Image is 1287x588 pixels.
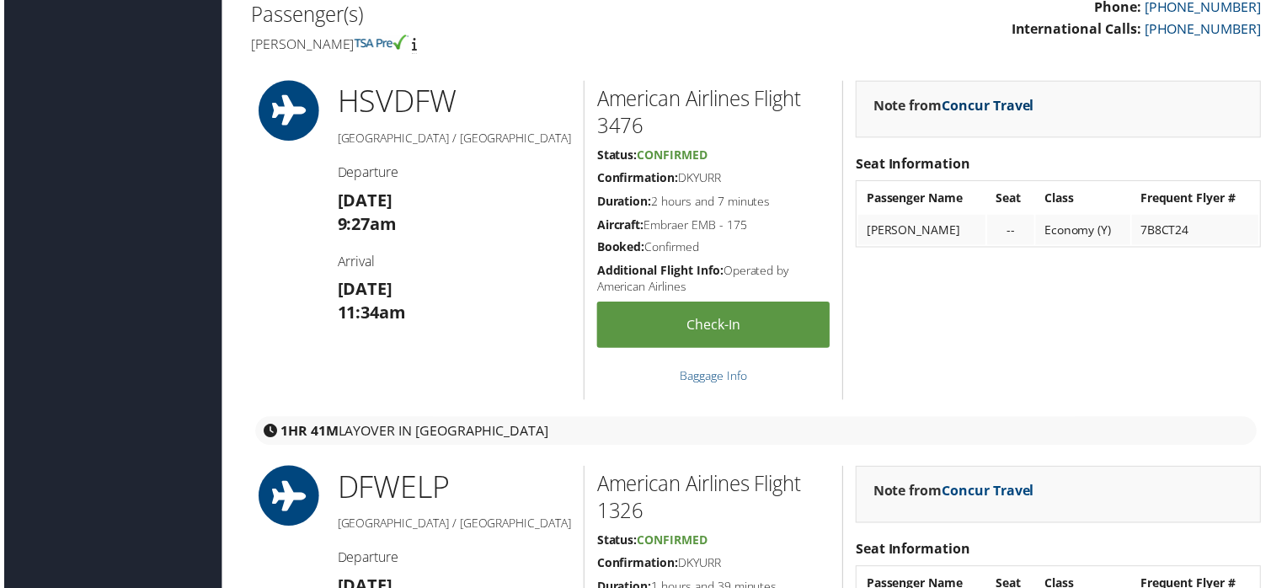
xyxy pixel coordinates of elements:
[596,170,830,187] h5: DKYURR
[596,240,644,256] strong: Booked:
[857,543,972,561] strong: Seat Information
[596,147,637,163] strong: Status:
[335,163,570,182] h4: Departure
[637,535,708,551] span: Confirmed
[637,147,708,163] span: Confirmed
[596,303,830,350] a: Check-in
[943,484,1036,502] a: Concur Travel
[278,424,336,442] strong: 1HR 41M
[596,194,830,211] h5: 2 hours and 7 minutes
[1147,19,1264,38] a: [PHONE_NUMBER]
[596,170,678,186] strong: Confirmation:
[596,472,830,528] h2: American Airlines Flight 1326
[335,131,570,147] h5: [GEOGRAPHIC_DATA] / [GEOGRAPHIC_DATA]
[596,535,637,551] strong: Status:
[859,184,987,214] th: Passenger Name
[253,419,1260,447] div: layover in [GEOGRAPHIC_DATA]
[596,264,724,280] strong: Additional Flight Info:
[989,184,1036,214] th: Seat
[596,558,830,575] h5: DKYURR
[335,302,404,325] strong: 11:34am
[596,240,830,257] h5: Confirmed
[335,213,395,236] strong: 9:27am
[335,551,570,569] h4: Departure
[335,518,570,535] h5: [GEOGRAPHIC_DATA] / [GEOGRAPHIC_DATA]
[1038,216,1133,246] td: Economy (Y)
[1038,184,1133,214] th: Class
[680,369,747,385] a: Baggage Info
[335,254,570,272] h4: Arrival
[874,96,1036,115] strong: Note from
[596,217,830,234] h5: Embraer EMB - 175
[874,484,1036,502] strong: Note from
[335,279,391,302] strong: [DATE]
[1135,216,1262,246] td: 7B8CT24
[596,194,651,210] strong: Duration:
[1135,184,1262,214] th: Frequent Flyer #
[596,558,678,574] strong: Confirmation:
[335,81,570,123] h1: HSV DFW
[596,217,643,233] strong: Aircraft:
[335,190,391,212] strong: [DATE]
[352,35,407,50] img: tsa-precheck.png
[335,468,570,510] h1: DFW ELP
[943,96,1036,115] a: Concur Travel
[997,223,1028,238] div: --
[857,155,972,174] strong: Seat Information
[596,264,830,297] h5: Operated by American Airlines
[1013,19,1144,38] strong: International Calls:
[596,84,830,141] h2: American Airlines Flight 3476
[248,35,744,53] h4: [PERSON_NAME]
[859,216,987,246] td: [PERSON_NAME]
